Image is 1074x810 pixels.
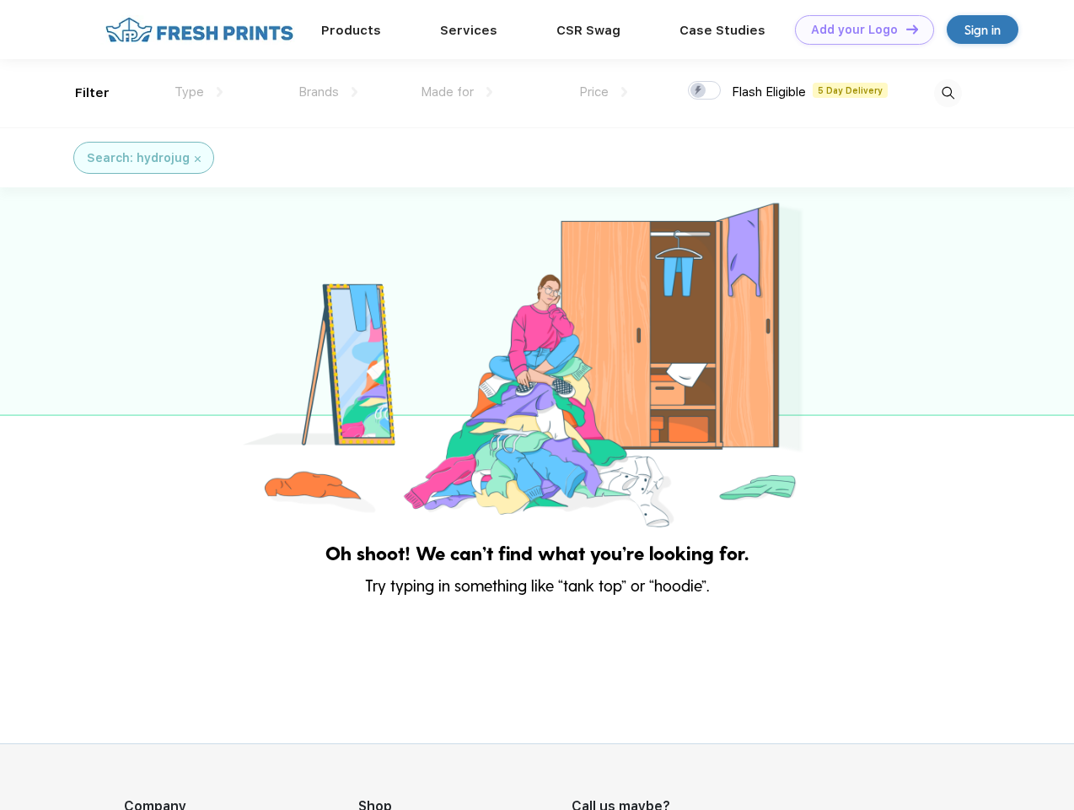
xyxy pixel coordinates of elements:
[87,149,190,167] div: Search: hydrojug
[811,23,898,37] div: Add your Logo
[579,84,609,100] span: Price
[298,84,339,100] span: Brands
[100,15,298,45] img: fo%20logo%202.webp
[321,23,381,38] a: Products
[813,83,888,98] span: 5 Day Delivery
[486,87,492,97] img: dropdown.png
[175,84,204,100] span: Type
[906,24,918,34] img: DT
[947,15,1018,44] a: Sign in
[964,20,1001,40] div: Sign in
[934,79,962,107] img: desktop_search.svg
[621,87,627,97] img: dropdown.png
[75,84,110,103] div: Filter
[352,87,357,97] img: dropdown.png
[421,84,474,100] span: Made for
[195,156,201,162] img: filter_cancel.svg
[217,87,223,97] img: dropdown.png
[732,84,806,100] span: Flash Eligible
